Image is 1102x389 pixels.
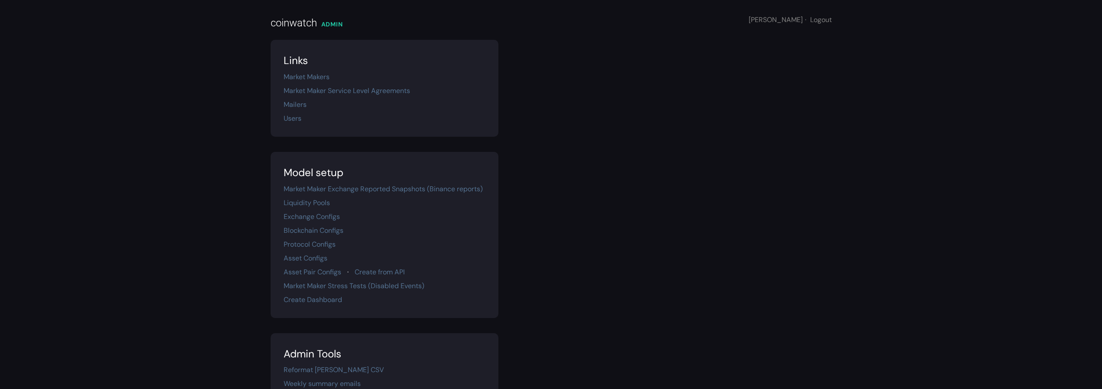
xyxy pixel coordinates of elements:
a: Market Maker Stress Tests (Disabled Events) [284,281,424,290]
div: ADMIN [321,20,343,29]
span: · [805,15,806,24]
div: coinwatch [271,15,317,31]
a: Blockchain Configs [284,226,343,235]
div: Model setup [284,165,485,180]
a: Market Maker Service Level Agreements [284,86,410,95]
a: Users [284,114,301,123]
a: Weekly summary emails [284,379,361,388]
a: Reformat [PERSON_NAME] CSV [284,365,384,374]
a: Create from API [355,267,405,276]
div: [PERSON_NAME] [749,15,832,25]
div: Admin Tools [284,346,485,362]
div: Links [284,53,485,68]
a: Asset Configs [284,254,327,263]
a: Mailers [284,100,307,109]
a: Protocol Configs [284,240,336,249]
a: Market Makers [284,72,330,81]
a: Exchange Configs [284,212,340,221]
span: · [347,267,349,276]
a: Create Dashboard [284,295,342,304]
a: Market Maker Exchange Reported Snapshots (Binance reports) [284,184,483,193]
a: Asset Pair Configs [284,267,341,276]
a: Liquidity Pools [284,198,330,207]
a: Logout [810,15,832,24]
